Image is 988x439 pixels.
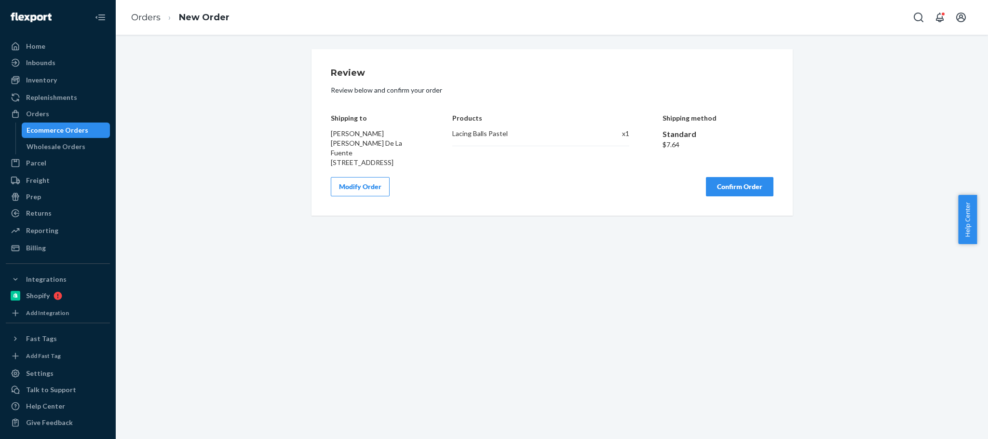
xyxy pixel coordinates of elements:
div: Inventory [26,75,57,85]
button: Integrations [6,272,110,287]
div: Fast Tags [26,334,57,343]
div: Reporting [26,226,58,235]
div: Add Integration [26,309,69,317]
a: Billing [6,240,110,256]
a: Shopify [6,288,110,303]
h4: Shipping to [331,114,420,122]
a: Inbounds [6,55,110,70]
a: Ecommerce Orders [22,123,110,138]
a: Settings [6,366,110,381]
div: Lacing Balls Pastel [452,129,592,138]
div: Standard [663,129,773,140]
div: Freight [26,176,50,185]
h4: Products [452,114,629,122]
div: Talk to Support [26,385,76,395]
a: Freight [6,173,110,188]
div: x 1 [601,129,629,138]
div: Settings [26,369,54,378]
div: Inbounds [26,58,55,68]
div: Help Center [26,401,65,411]
a: Returns [6,206,110,221]
a: Add Integration [6,307,110,319]
button: Open notifications [930,8,949,27]
a: Home [6,39,110,54]
a: New Order [179,12,230,23]
a: Help Center [6,398,110,414]
button: Open account menu [951,8,971,27]
ol: breadcrumbs [123,3,237,32]
a: Replenishments [6,90,110,105]
a: Reporting [6,223,110,238]
button: Modify Order [331,177,390,196]
h1: Review [331,69,773,78]
div: Home [26,41,45,51]
div: Billing [26,243,46,253]
a: Wholesale Orders [22,139,110,154]
div: Give Feedback [26,418,73,427]
a: Orders [6,106,110,122]
div: Wholesale Orders [27,142,85,151]
button: Fast Tags [6,331,110,346]
a: Prep [6,189,110,205]
button: Help Center [958,195,977,244]
a: Parcel [6,155,110,171]
div: Add Fast Tag [26,352,61,360]
a: Add Fast Tag [6,350,110,362]
a: Orders [131,12,161,23]
p: Review below and confirm your order [331,85,773,95]
a: Talk to Support [6,382,110,398]
div: Replenishments [26,93,77,102]
div: Shopify [26,291,50,301]
div: Returns [26,208,52,218]
div: $7.64 [663,140,773,150]
div: Prep [26,192,41,202]
h4: Shipping method [663,114,773,122]
div: Ecommerce Orders [27,125,88,135]
img: Flexport logo [11,13,52,22]
div: Parcel [26,158,46,168]
div: Orders [26,109,49,119]
button: Close Navigation [91,8,110,27]
span: [PERSON_NAME] [PERSON_NAME] De La Fuente [STREET_ADDRESS] [331,129,402,166]
div: Integrations [26,274,67,284]
button: Give Feedback [6,415,110,430]
button: Confirm Order [706,177,773,196]
button: Open Search Box [909,8,928,27]
a: Inventory [6,72,110,88]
